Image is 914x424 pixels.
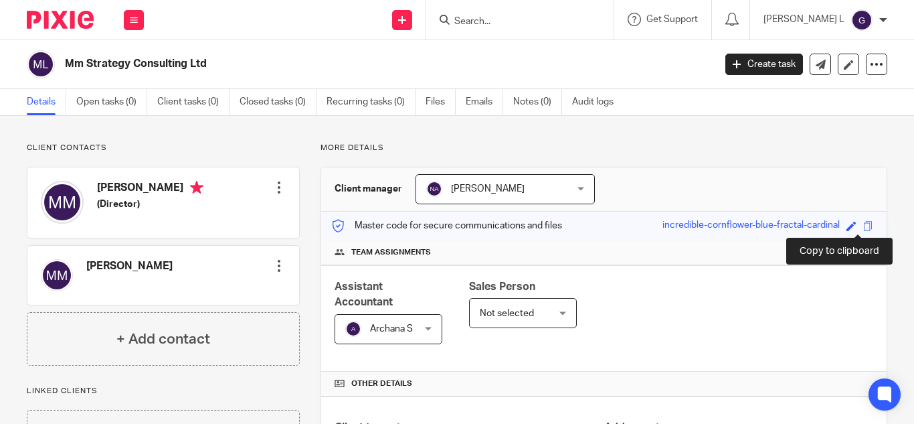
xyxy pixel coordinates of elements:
[335,182,402,196] h3: Client manager
[65,57,577,71] h2: Mm Strategy Consulting Ltd
[97,198,203,211] h5: (Director)
[426,181,442,197] img: svg%3E
[513,89,562,115] a: Notes (0)
[725,54,803,75] a: Create task
[451,184,525,194] span: [PERSON_NAME]
[335,281,393,307] span: Assistant Accountant
[351,247,431,258] span: Team assignments
[327,89,416,115] a: Recurring tasks (0)
[27,89,66,115] a: Details
[370,324,413,334] span: Archana S
[86,259,173,273] h4: [PERSON_NAME]
[453,16,573,28] input: Search
[426,89,456,115] a: Files
[331,219,562,232] p: Master code for secure communications and files
[97,181,203,198] h4: [PERSON_NAME]
[466,89,503,115] a: Emails
[27,143,300,153] p: Client contacts
[351,378,412,389] span: Other details
[76,89,147,115] a: Open tasks (0)
[41,259,73,291] img: svg%3E
[851,9,873,31] img: svg%3E
[345,321,361,337] img: svg%3E
[662,218,840,234] div: incredible-cornflower-blue-fractal-cardinal
[572,89,624,115] a: Audit logs
[41,181,84,224] img: svg%3E
[27,11,94,29] img: Pixie
[157,89,230,115] a: Client tasks (0)
[469,281,535,292] span: Sales Person
[240,89,316,115] a: Closed tasks (0)
[763,13,844,26] p: [PERSON_NAME] L
[321,143,887,153] p: More details
[27,50,55,78] img: svg%3E
[646,15,698,24] span: Get Support
[190,181,203,194] i: Primary
[480,309,534,318] span: Not selected
[27,386,300,397] p: Linked clients
[116,329,210,350] h4: + Add contact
